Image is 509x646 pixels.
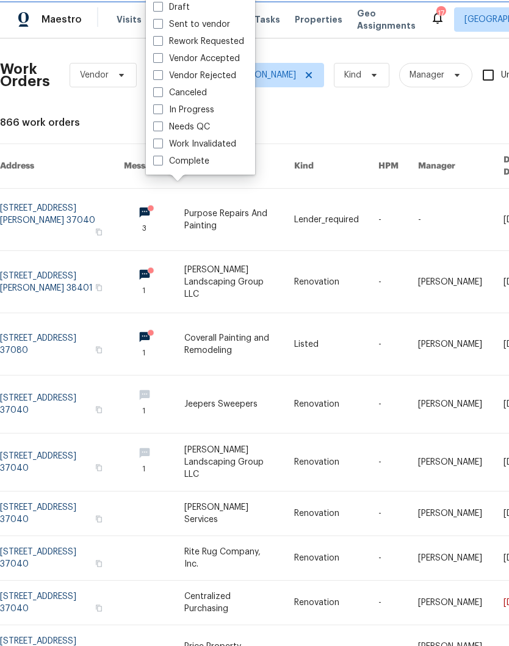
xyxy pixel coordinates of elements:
[93,462,104,473] button: Copy Address
[175,581,284,625] td: Centralized Purchasing
[254,15,280,24] span: Tasks
[175,376,284,434] td: Jeepers Sweepers
[284,492,369,536] td: Renovation
[153,87,207,99] label: Canceled
[117,13,142,26] span: Visits
[408,492,494,536] td: [PERSON_NAME]
[42,13,82,26] span: Maestro
[153,35,244,48] label: Rework Requested
[295,13,342,26] span: Properties
[93,514,104,524] button: Copy Address
[408,434,494,492] td: [PERSON_NAME]
[369,144,408,189] th: HPM
[284,434,369,492] td: Renovation
[369,189,408,251] td: -
[153,1,190,13] label: Draft
[153,155,209,167] label: Complete
[153,104,214,116] label: In Progress
[175,536,284,581] td: Rite Rug Company, Inc.
[175,434,284,492] td: [PERSON_NAME] Landscaping Group LLC
[153,138,236,150] label: Work Invalidated
[153,121,210,133] label: Needs QC
[408,144,494,189] th: Manager
[369,492,408,536] td: -
[369,251,408,313] td: -
[114,144,175,189] th: Messages
[93,282,104,293] button: Copy Address
[175,313,284,376] td: Coverall Painting and Remodeling
[408,536,494,581] td: [PERSON_NAME]
[93,227,104,238] button: Copy Address
[369,313,408,376] td: -
[284,376,369,434] td: Renovation
[153,18,230,31] label: Sent to vendor
[175,492,284,536] td: [PERSON_NAME] Services
[408,581,494,625] td: [PERSON_NAME]
[344,69,361,81] span: Kind
[408,251,494,313] td: [PERSON_NAME]
[284,581,369,625] td: Renovation
[357,7,416,32] span: Geo Assignments
[284,536,369,581] td: Renovation
[93,404,104,415] button: Copy Address
[408,376,494,434] td: [PERSON_NAME]
[284,251,369,313] td: Renovation
[153,70,236,82] label: Vendor Rejected
[93,344,104,355] button: Copy Address
[93,603,104,614] button: Copy Address
[80,69,109,81] span: Vendor
[93,558,104,569] button: Copy Address
[284,313,369,376] td: Listed
[410,69,444,81] span: Manager
[175,251,284,313] td: [PERSON_NAME] Landscaping Group LLC
[153,53,240,65] label: Vendor Accepted
[369,376,408,434] td: -
[232,69,296,81] span: [PERSON_NAME]
[369,434,408,492] td: -
[369,581,408,625] td: -
[436,7,445,20] div: 17
[408,189,494,251] td: -
[284,144,369,189] th: Kind
[284,189,369,251] td: Lender_required
[369,536,408,581] td: -
[408,313,494,376] td: [PERSON_NAME]
[175,189,284,251] td: Purpose Repairs And Painting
